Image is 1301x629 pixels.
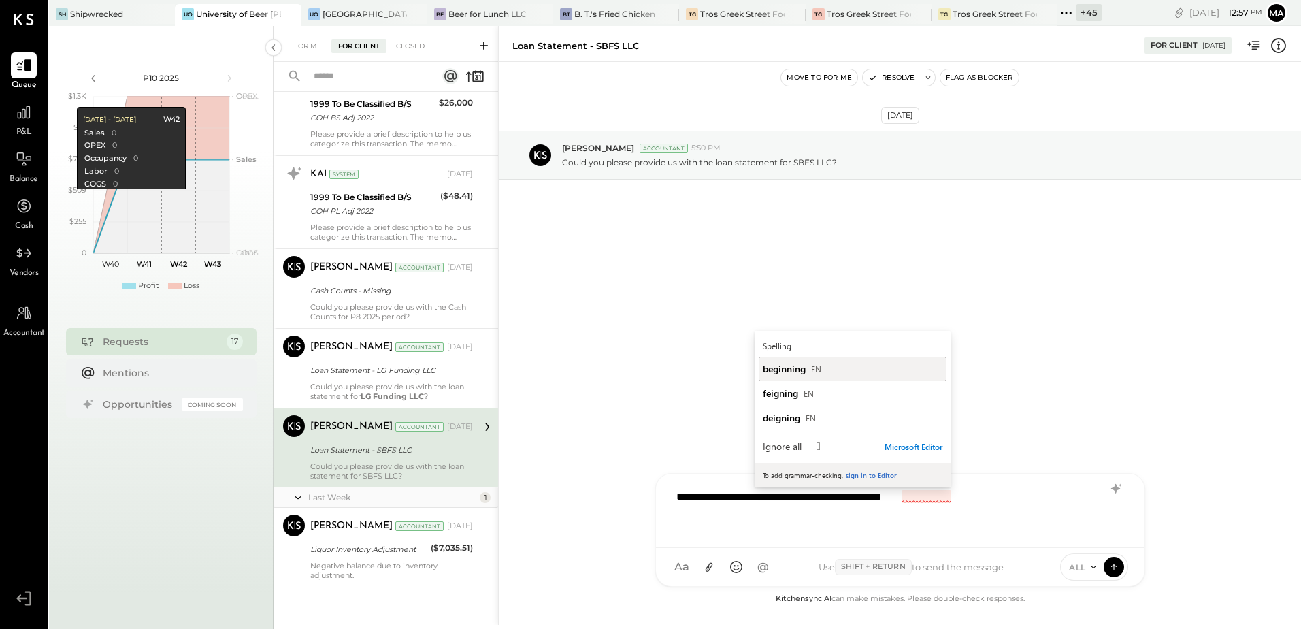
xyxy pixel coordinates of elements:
[10,268,39,280] span: Vendors
[182,398,243,411] div: Coming Soon
[84,166,107,177] div: Labor
[3,327,45,340] span: Accountant
[82,248,86,257] text: 0
[310,462,473,481] div: Could you please provide us with the loan statement for SBFS LLC?
[447,521,473,532] div: [DATE]
[73,123,86,132] text: $1K
[112,140,116,151] div: 0
[835,559,912,575] span: Shift + Return
[938,8,951,20] div: TG
[574,8,655,20] div: B. T.'s Fried Chicken
[56,8,68,20] div: Sh
[70,8,123,20] div: Shipwrecked
[440,189,473,203] div: ($48.41)
[68,185,86,195] text: $509
[68,91,86,101] text: $1.3K
[448,8,527,20] div: Beer for Lunch LLC
[1189,6,1262,19] div: [DATE]
[103,398,175,411] div: Opportunities
[562,142,634,154] span: [PERSON_NAME]
[112,179,117,190] div: 0
[287,39,329,53] div: For Me
[184,280,199,291] div: Loss
[310,97,435,111] div: 1999 To Be Classified B/S
[103,366,236,380] div: Mentions
[395,521,444,531] div: Accountant
[103,335,220,349] div: Requests
[310,261,393,274] div: [PERSON_NAME]
[236,248,257,257] text: Labor
[308,491,476,503] div: Last Week
[310,302,473,321] div: Could you please provide us with the Cash Counts for P8 2025 period?
[310,111,435,125] div: COH BS Adj 2022
[389,39,431,53] div: Closed
[310,284,469,297] div: Cash Counts - Missing
[101,259,118,269] text: W40
[84,153,126,164] div: Occupancy
[1,146,47,186] a: Balance
[686,8,698,20] div: TG
[236,91,258,101] text: OPEX
[863,69,920,86] button: Resolve
[439,96,473,110] div: $26,000
[562,157,837,168] p: Could you please provide us with the loan statement for SBFS LLC?
[447,342,473,353] div: [DATE]
[331,39,386,53] div: For Client
[1,240,47,280] a: Vendors
[133,153,137,164] div: 0
[1202,41,1225,50] div: [DATE]
[1069,562,1086,573] span: ALL
[103,72,219,84] div: P10 2025
[1,99,47,139] a: P&L
[776,559,1047,575] div: Use to send the message
[670,555,694,579] button: Aa
[682,560,689,574] span: a
[781,69,857,86] button: Move to for me
[1266,2,1287,24] button: Ma
[310,382,473,401] div: Could you please provide us with the loan statement for ?
[812,8,825,20] div: TG
[827,8,911,20] div: Tros Greek Street Food - [GEOGRAPHIC_DATA]
[447,169,473,180] div: [DATE]
[138,280,159,291] div: Profit
[15,221,33,233] span: Cash
[310,420,393,434] div: [PERSON_NAME]
[953,8,1037,20] div: Tros Greek Street Food - [PERSON_NAME]
[447,262,473,273] div: [DATE]
[310,543,427,556] div: Liquor Inventory Adjustment
[361,391,424,401] strong: LG Funding LLC
[182,8,194,20] div: Uo
[447,421,473,432] div: [DATE]
[757,560,769,574] span: @
[310,519,393,533] div: [PERSON_NAME]
[196,8,280,20] div: University of Beer [PERSON_NAME]
[84,179,105,190] div: COGS
[434,8,446,20] div: Bf
[1151,40,1198,51] div: For Client
[163,114,179,125] div: W42
[310,561,473,580] div: Negative balance due to inventory adjustment.
[691,143,721,154] span: 5:50 PM
[700,8,785,20] div: Tros Greek Street Food - [GEOGRAPHIC_DATA]
[236,155,257,164] text: Sales
[560,8,572,20] div: BT
[16,127,32,139] span: P&L
[10,174,38,186] span: Balance
[310,340,393,354] div: [PERSON_NAME]
[137,259,152,269] text: W41
[480,492,491,503] div: 1
[69,216,86,226] text: $255
[1,52,47,92] a: Queue
[395,342,444,352] div: Accountant
[329,170,359,179] div: System
[310,223,473,242] div: Please provide a brief description to help us categorize this transaction. The memo might be help...
[111,128,116,139] div: 0
[82,115,135,125] div: [DATE] - [DATE]
[68,154,87,163] text: $764
[431,541,473,555] div: ($7,035.51)
[1076,4,1102,21] div: + 45
[310,191,436,204] div: 1999 To Be Classified B/S
[12,80,37,92] span: Queue
[395,422,444,432] div: Accountant
[395,263,444,272] div: Accountant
